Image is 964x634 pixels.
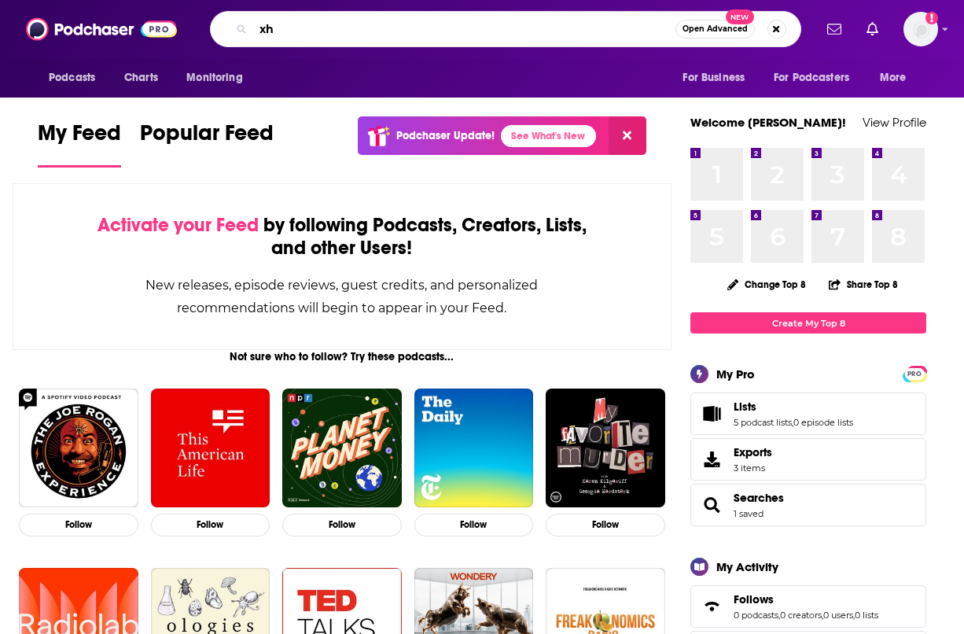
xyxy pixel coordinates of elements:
[869,63,926,93] button: open menu
[19,389,138,508] img: The Joe Rogan Experience
[726,9,754,24] span: New
[546,514,665,536] button: Follow
[396,129,495,142] p: Podchaser Update!
[696,448,727,470] span: Exports
[671,63,764,93] button: open menu
[690,115,846,130] a: Welcome [PERSON_NAME]!
[905,367,924,379] a: PRO
[140,120,274,168] a: Popular Feed
[696,595,727,617] a: Follows
[124,67,158,89] span: Charts
[92,274,592,319] div: New releases, episode reviews, guest credits, and personalized recommendations will begin to appe...
[49,67,95,89] span: Podcasts
[880,67,907,89] span: More
[905,368,924,380] span: PRO
[675,20,755,39] button: Open AdvancedNew
[546,389,665,508] img: My Favorite Murder with Karen Kilgariff and Georgia Hardstark
[683,67,745,89] span: For Business
[734,445,772,459] span: Exports
[690,393,926,435] span: Lists
[501,125,596,147] a: See What's New
[821,16,848,42] a: Show notifications dropdown
[683,25,748,33] span: Open Advanced
[823,610,853,621] a: 0 users
[734,491,784,505] a: Searches
[210,11,801,47] div: Search podcasts, credits, & more...
[690,585,926,628] span: Follows
[92,214,592,260] div: by following Podcasts, Creators, Lists, and other Users!
[282,514,402,536] button: Follow
[38,120,121,168] a: My Feed
[774,67,849,89] span: For Podcasters
[734,592,774,606] span: Follows
[734,463,772,474] span: 3 items
[151,389,270,508] img: This American Life
[778,610,780,621] span: ,
[853,610,855,621] span: ,
[140,120,274,156] span: Popular Feed
[690,438,926,481] a: Exports
[734,417,792,428] a: 5 podcast lists
[734,592,878,606] a: Follows
[38,63,116,93] button: open menu
[734,610,778,621] a: 0 podcasts
[780,610,822,621] a: 0 creators
[716,559,778,574] div: My Activity
[696,403,727,425] a: Lists
[98,213,259,237] span: Activate your Feed
[860,16,885,42] a: Show notifications dropdown
[903,12,938,46] button: Show profile menu
[718,275,815,294] button: Change Top 8
[696,494,727,516] a: Searches
[903,12,938,46] img: User Profile
[925,12,938,24] svg: Add a profile image
[414,514,534,536] button: Follow
[175,63,263,93] button: open menu
[792,417,793,428] span: ,
[822,610,823,621] span: ,
[282,389,402,508] img: Planet Money
[114,63,167,93] a: Charts
[19,514,138,536] button: Follow
[151,514,270,536] button: Follow
[38,120,121,156] span: My Feed
[414,389,534,508] img: The Daily
[13,350,671,363] div: Not sure who to follow? Try these podcasts...
[903,12,938,46] span: Logged in as juliahaav
[734,400,853,414] a: Lists
[793,417,853,428] a: 0 episode lists
[828,269,899,300] button: Share Top 8
[716,367,755,382] div: My Pro
[253,17,675,42] input: Search podcasts, credits, & more...
[186,67,242,89] span: Monitoring
[763,63,872,93] button: open menu
[734,508,763,519] a: 1 saved
[863,115,926,130] a: View Profile
[26,14,177,44] img: Podchaser - Follow, Share and Rate Podcasts
[690,484,926,526] span: Searches
[690,312,926,334] a: Create My Top 8
[734,400,756,414] span: Lists
[855,610,878,621] a: 0 lists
